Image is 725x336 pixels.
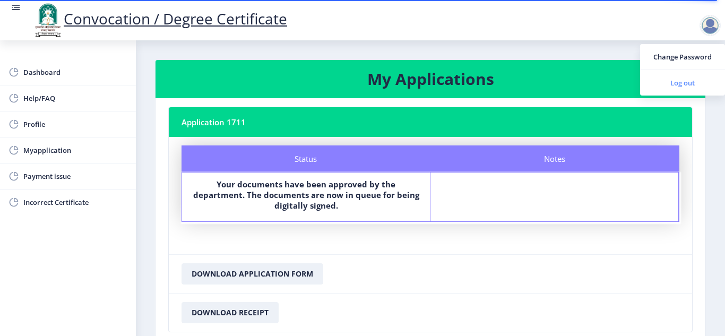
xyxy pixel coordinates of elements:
span: Help/FAQ [23,92,127,105]
span: Dashboard [23,66,127,79]
button: Download Receipt [182,302,279,323]
span: Incorrect Certificate [23,196,127,209]
a: Change Password [640,44,725,70]
span: Log out [649,76,717,89]
nb-card-header: Application 1711 [169,107,692,137]
img: logo [32,2,64,38]
span: Profile [23,118,127,131]
a: Convocation / Degree Certificate [32,8,287,29]
span: Change Password [649,50,717,63]
h3: My Applications [168,68,693,90]
span: Myapplication [23,144,127,157]
a: Log out [640,70,725,96]
div: Status [182,145,430,172]
div: Notes [430,145,679,172]
button: Download Application Form [182,263,323,285]
span: Payment issue [23,170,127,183]
b: Your documents have been approved by the department. The documents are now in queue for being dig... [193,179,419,211]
